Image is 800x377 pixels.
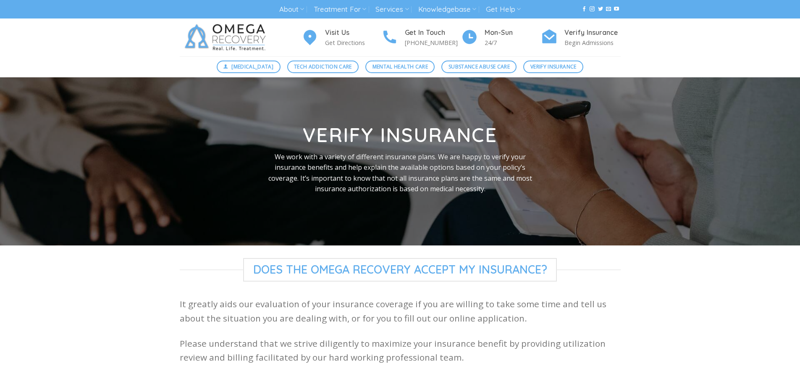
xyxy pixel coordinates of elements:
h4: Get In Touch [405,27,461,38]
a: Verify Insurance Begin Admissions [541,27,621,48]
strong: Verify Insurance [303,123,497,147]
a: Send us an email [606,6,611,12]
span: [MEDICAL_DATA] [231,63,273,71]
a: Mental Health Care [365,61,435,73]
span: Does The Omega Recovery Accept My Insurance? [243,258,557,282]
p: Begin Admissions [564,38,621,47]
a: Verify Insurance [523,61,583,73]
span: Substance Abuse Care [449,63,510,71]
span: Tech Addiction Care [294,63,352,71]
a: Services [375,2,409,17]
a: Visit Us Get Directions [302,27,381,48]
span: Mental Health Care [372,63,428,71]
p: We work with a variety of different insurance plans. We are happy to verify your insurance benefi... [264,152,536,195]
a: Follow on Instagram [590,6,595,12]
h4: Mon-Sun [485,27,541,38]
a: Treatment For [314,2,366,17]
a: [MEDICAL_DATA] [217,61,281,73]
a: Knowledgebase [418,2,476,17]
a: Tech Addiction Care [287,61,359,73]
a: Substance Abuse Care [441,61,517,73]
h4: Verify Insurance [564,27,621,38]
a: Follow on Facebook [582,6,587,12]
p: 24/7 [485,38,541,47]
p: It greatly aids our evaluation of your insurance coverage if you are willing to take some time an... [180,297,621,325]
span: Verify Insurance [530,63,577,71]
a: Get In Touch [PHONE_NUMBER] [381,27,461,48]
img: Omega Recovery [180,18,274,56]
p: Please understand that we strive diligently to maximize your insurance benefit by providing utili... [180,337,621,365]
a: Get Help [486,2,521,17]
a: Follow on Twitter [598,6,603,12]
a: About [279,2,304,17]
h4: Visit Us [325,27,381,38]
p: [PHONE_NUMBER] [405,38,461,47]
a: Follow on YouTube [614,6,619,12]
p: Get Directions [325,38,381,47]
